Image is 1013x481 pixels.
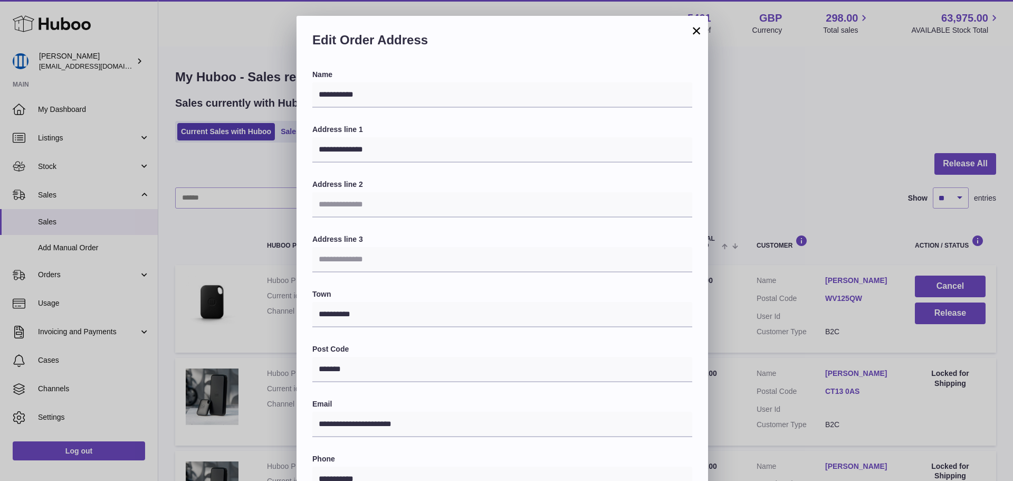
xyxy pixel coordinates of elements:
button: × [690,24,703,37]
label: Town [312,289,692,299]
label: Email [312,399,692,409]
label: Post Code [312,344,692,354]
label: Address line 1 [312,125,692,135]
label: Phone [312,454,692,464]
label: Name [312,70,692,80]
label: Address line 2 [312,180,692,190]
h2: Edit Order Address [312,32,692,54]
label: Address line 3 [312,234,692,244]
